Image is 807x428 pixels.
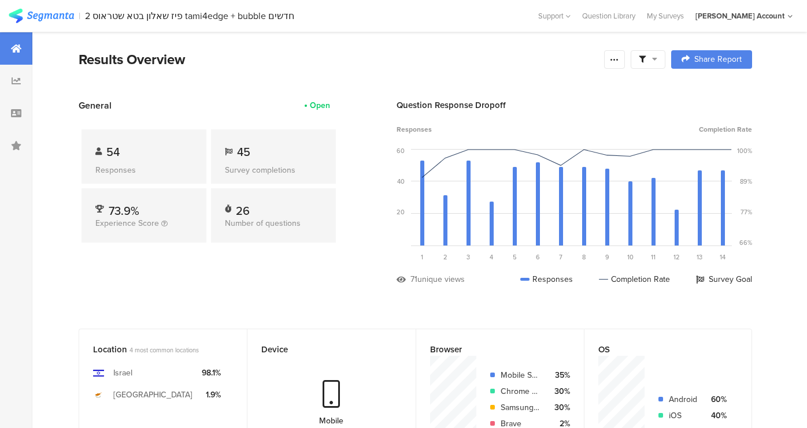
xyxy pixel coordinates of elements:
[513,252,517,262] span: 5
[79,99,112,112] span: General
[9,9,74,23] img: segmanta logo
[397,207,405,217] div: 20
[697,252,702,262] span: 13
[501,385,541,397] div: Chrome Mobile
[538,7,571,25] div: Support
[550,385,570,397] div: 30%
[106,143,120,161] span: 54
[605,252,609,262] span: 9
[720,252,725,262] span: 14
[696,273,752,285] div: Survey Goal
[430,343,551,356] div: Browser
[202,367,221,379] div: 98.1%
[536,252,540,262] span: 6
[627,252,634,262] span: 10
[113,389,193,401] div: [GEOGRAPHIC_DATA]
[669,393,697,405] div: Android
[467,252,470,262] span: 3
[113,367,132,379] div: Israel
[699,124,752,135] span: Completion Rate
[310,99,330,111] div: Open
[550,401,570,414] div: 30%
[95,164,193,176] div: Responses
[599,273,670,285] div: Completion Rate
[550,369,570,381] div: 35%
[582,252,586,262] span: 8
[79,9,80,23] div: |
[95,217,159,229] span: Experience Score
[417,273,465,285] div: unique views
[598,343,719,356] div: OS
[501,401,541,414] div: Samsung Internet
[319,415,343,427] div: Mobile
[225,217,301,229] span: Number of questions
[397,177,405,186] div: 40
[237,143,250,161] span: 45
[421,252,423,262] span: 1
[202,389,221,401] div: 1.9%
[694,55,742,64] span: Share Report
[501,369,541,381] div: Mobile Safari
[669,410,697,422] div: iOS
[93,343,214,356] div: Location
[261,343,382,356] div: Device
[737,146,752,155] div: 100%
[706,393,727,405] div: 60%
[85,10,294,21] div: 2 פיז שאלון בטא שטראוס tami4edge + bubble חדשים
[559,252,562,262] span: 7
[739,238,752,247] div: 66%
[397,99,752,111] div: Question Response Dropoff
[236,202,250,214] div: 26
[706,410,727,422] div: 40%
[695,10,784,21] div: [PERSON_NAME] Account
[109,202,139,219] span: 73.9%
[129,345,199,355] span: 4 most common locations
[410,273,417,285] div: 71
[79,49,598,70] div: Results Overview
[490,252,493,262] span: 4
[443,252,447,262] span: 2
[740,177,752,186] div: 89%
[641,10,690,21] a: My Surveys
[397,124,432,135] span: Responses
[651,252,656,262] span: 11
[673,252,680,262] span: 12
[741,207,752,217] div: 77%
[520,273,573,285] div: Responses
[397,146,405,155] div: 60
[225,164,322,176] div: Survey completions
[576,10,641,21] a: Question Library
